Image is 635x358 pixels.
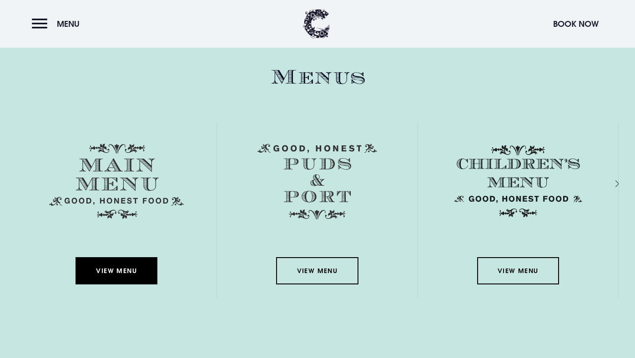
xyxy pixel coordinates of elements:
a: View Menu [477,257,559,284]
button: Book Now [549,14,603,34]
a: View Menu [76,257,157,284]
img: Menu puds and port [257,144,377,220]
h2: Menus [16,65,619,89]
span: Menu [57,19,80,29]
img: Clandeboye Lodge [303,9,330,39]
a: View Menu [276,257,358,284]
div: Next slide [603,177,612,190]
button: Menu [32,14,84,34]
img: Childrens Menu 1 [451,144,585,219]
img: Menu main menu [49,144,184,219]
